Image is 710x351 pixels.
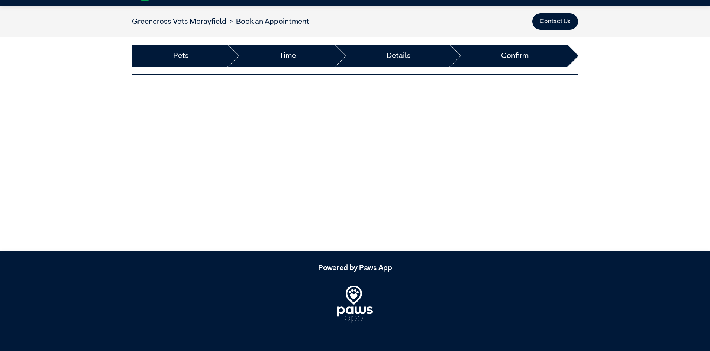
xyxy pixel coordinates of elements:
a: Confirm [501,50,529,61]
a: Details [387,50,411,61]
nav: breadcrumb [132,16,309,27]
li: Book an Appointment [226,16,309,27]
h5: Powered by Paws App [132,263,578,272]
a: Time [279,50,296,61]
a: Greencross Vets Morayfield [132,18,226,25]
img: PawsApp [337,286,373,323]
button: Contact Us [532,13,578,30]
a: Pets [173,50,189,61]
